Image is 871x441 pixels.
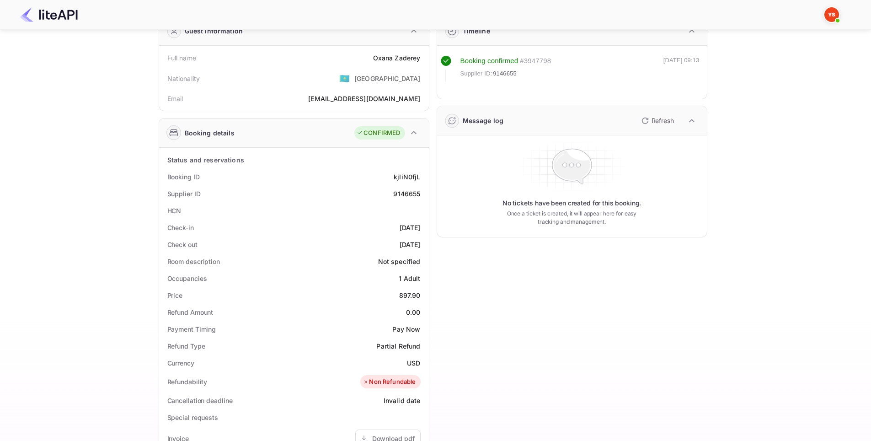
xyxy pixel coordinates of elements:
[167,257,220,266] div: Room description
[460,56,518,66] div: Booking confirmed
[357,129,400,138] div: CONFIRMED
[167,172,200,182] div: Booking ID
[378,257,421,266] div: Not specified
[167,240,198,249] div: Check out
[167,307,214,317] div: Refund Amount
[185,128,235,138] div: Booking details
[463,116,504,125] div: Message log
[167,290,183,300] div: Price
[392,324,420,334] div: Pay Now
[652,116,674,125] p: Refresh
[384,396,421,405] div: Invalid date
[167,53,196,63] div: Full name
[407,358,420,368] div: USD
[493,69,517,78] span: 9146655
[167,413,218,422] div: Special requests
[406,307,421,317] div: 0.00
[399,290,421,300] div: 897.90
[824,7,839,22] img: Yandex Support
[460,69,492,78] span: Supplier ID:
[167,324,216,334] div: Payment Timing
[167,358,194,368] div: Currency
[167,223,194,232] div: Check-in
[167,155,244,165] div: Status and reservations
[502,199,641,208] p: No tickets have been created for this booking.
[185,26,243,36] div: Guest information
[636,113,678,128] button: Refresh
[463,26,490,36] div: Timeline
[663,56,700,82] div: [DATE] 09:13
[363,377,416,387] div: Non Refundable
[394,172,420,182] div: kjIiN0fjL
[373,53,421,63] div: Oxana Zaderey
[400,223,421,232] div: [DATE]
[167,74,200,83] div: Nationality
[376,341,420,351] div: Partial Refund
[167,341,205,351] div: Refund Type
[167,274,207,283] div: Occupancies
[399,274,420,283] div: 1 Adult
[20,7,78,22] img: LiteAPI Logo
[167,94,183,103] div: Email
[167,189,201,199] div: Supplier ID
[354,74,421,83] div: [GEOGRAPHIC_DATA]
[167,206,182,215] div: HCN
[167,396,233,405] div: Cancellation deadline
[520,56,551,66] div: # 3947798
[400,240,421,249] div: [DATE]
[393,189,420,199] div: 9146655
[339,70,350,86] span: United States
[308,94,420,103] div: [EMAIL_ADDRESS][DOMAIN_NAME]
[167,377,208,387] div: Refundability
[500,210,644,226] p: Once a ticket is created, it will appear here for easy tracking and management.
